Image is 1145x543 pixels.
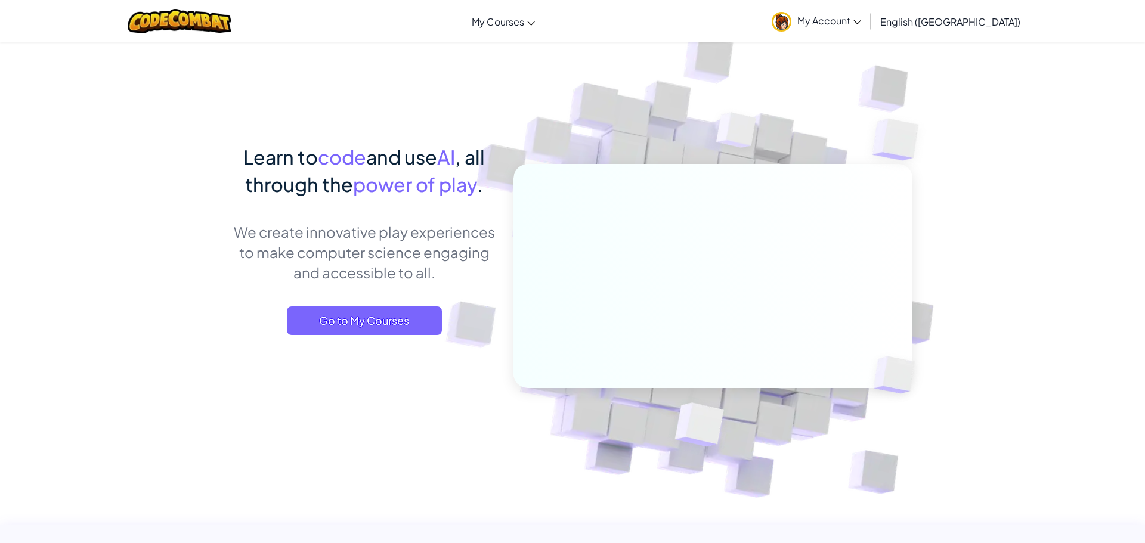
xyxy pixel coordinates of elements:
span: English ([GEOGRAPHIC_DATA]) [880,15,1020,28]
img: Overlap cubes [694,89,780,178]
span: and use [366,145,437,169]
p: We create innovative play experiences to make computer science engaging and accessible to all. [233,222,496,283]
img: Overlap cubes [854,331,943,418]
a: My Courses [466,5,541,38]
span: My Courses [472,15,524,28]
img: Overlap cubes [646,377,753,476]
a: English ([GEOGRAPHIC_DATA]) [874,5,1026,38]
span: . [477,172,483,196]
span: My Account [797,14,861,27]
span: power of play [353,172,477,196]
span: code [318,145,366,169]
img: Overlap cubes [849,89,952,190]
img: avatar [772,12,791,32]
span: AI [437,145,455,169]
a: Go to My Courses [287,306,442,335]
a: My Account [766,2,867,40]
img: CodeCombat logo [128,9,232,33]
span: Learn to [243,145,318,169]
